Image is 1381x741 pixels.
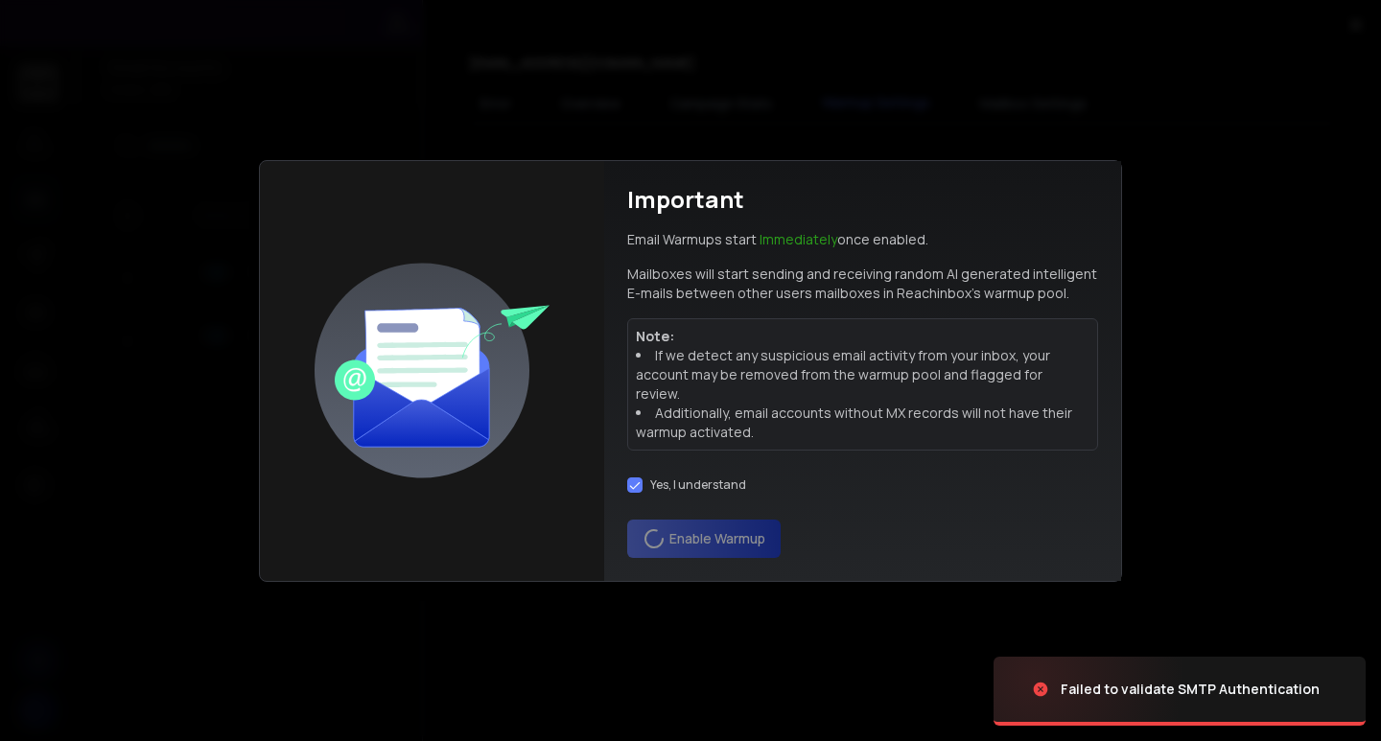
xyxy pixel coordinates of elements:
[636,404,1089,442] li: Additionally, email accounts without MX records will not have their warmup activated.
[636,346,1089,404] li: If we detect any suspicious email activity from your inbox, your account may be removed from the ...
[994,637,1185,741] img: image
[760,230,837,248] span: Immediately
[636,327,1089,346] p: Note:
[1061,680,1320,699] div: Failed to validate SMTP Authentication
[650,477,746,493] label: Yes, I understand
[627,230,928,249] p: Email Warmups start once enabled.
[627,265,1098,303] p: Mailboxes will start sending and receiving random AI generated intelligent E-mails between other ...
[627,184,744,215] h1: Important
